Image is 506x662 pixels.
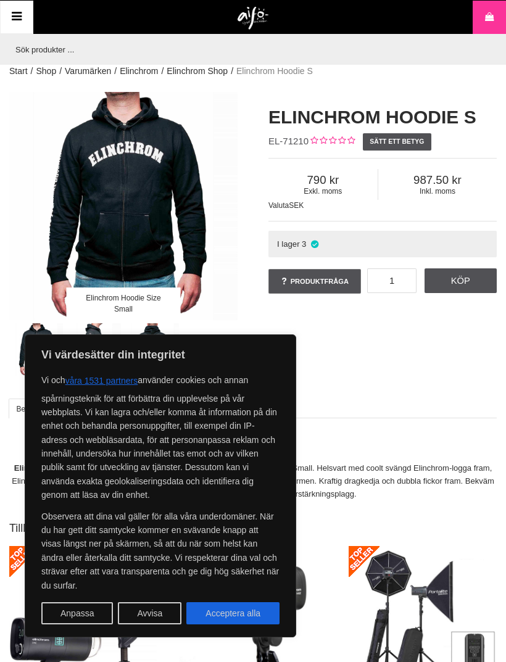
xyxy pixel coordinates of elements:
[25,334,296,637] div: Vi värdesätter din integritet
[10,323,64,376] img: Elinchrom Hoodie Size Small
[65,370,138,392] button: våra 1531 partners
[236,65,313,78] span: Elinchrom Hoodie S
[378,173,497,187] span: 987.50
[68,323,122,376] img: Elinchrom Hoddie
[161,65,164,78] span: /
[363,133,431,151] a: Sätt ett betyg
[309,135,355,148] div: Kundbetyg: 0
[289,201,304,210] span: SEK
[268,201,289,210] span: Valuta
[59,65,62,78] span: /
[41,602,113,624] button: Anpassa
[231,65,233,78] span: /
[36,65,56,78] a: Shop
[9,439,497,454] h2: Beskrivning
[167,65,228,78] a: Elinchrom Shop
[41,370,280,502] p: Vi och använder cookies och annan spårningsteknik för att förbättra din upplevelse på vår webbpla...
[31,65,33,78] span: /
[268,269,361,294] a: Produktfråga
[277,239,300,249] span: I lager
[268,173,378,187] span: 790
[309,239,320,249] i: I lager
[9,462,497,500] p: Elinchrom Hoodie av 100% bomull, storlek Small. Helsvart med coolt svängd Elinchrom-logga fram, E...
[425,268,497,293] a: Köp
[9,399,62,418] a: Beskrivning
[378,187,497,196] span: Inkl. moms
[14,463,139,473] strong: Elinchrom Hoodie, storlek Small.
[120,65,158,78] a: Elinchrom
[302,239,306,249] span: 3
[114,65,117,78] span: /
[41,347,280,362] p: Vi värdesätter din integritet
[65,65,111,78] a: Varumärken
[186,602,280,624] button: Acceptera alla
[9,65,28,78] a: Start
[268,187,378,196] span: Exkl. moms
[67,288,181,320] div: Elinchrom Hoodie Size Small
[9,34,491,65] input: Sök produkter ...
[268,136,309,146] span: EL-71210
[238,7,269,30] img: logo.png
[118,602,181,624] button: Avvisa
[9,521,497,536] h2: Tillbehör
[41,510,280,592] p: Observera att dina val gäller för alla våra underdomäner. När du har gett ditt samtycke kommer en...
[126,323,180,376] img: Elinchrom Hoddie
[268,104,497,130] h1: Elinchrom Hoodie S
